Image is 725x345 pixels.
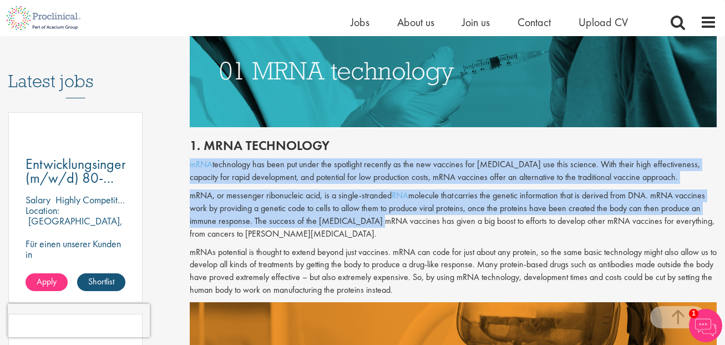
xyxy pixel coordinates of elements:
p: Highly Competitive [55,193,129,206]
p: mRNAs potential is thought to extend beyond just vaccines. mRNA can code for just about any prote... [190,246,717,297]
a: About us [397,15,434,29]
img: Chatbot [689,309,722,342]
a: Entwicklungsingenie (m/w/d) 80-100% [26,157,125,185]
a: Apply [26,273,68,291]
p: [GEOGRAPHIC_DATA], [GEOGRAPHIC_DATA] [26,214,123,238]
span: 1 [689,309,698,318]
h3: Latest jobs [8,44,143,98]
a: mRNA [190,158,212,170]
p: mRNA, or messenger ribonucleic acid, is a single-stranded molecule that carries the genetic infor... [190,189,717,240]
a: RNA [392,189,408,201]
a: Contact [518,15,551,29]
p: technology has been put under the spotlight recently as the new vaccines for [MEDICAL_DATA] use t... [190,158,717,184]
iframe: reCAPTCHA [8,304,150,337]
a: Join us [462,15,490,29]
h2: 1. mRNA technology [190,138,717,153]
a: Upload CV [579,15,628,29]
p: Für einen unserer Kunden in [GEOGRAPHIC_DATA] suchen wir ab sofort einen Entwicklungsingenieur Ku... [26,238,125,333]
a: Jobs [351,15,369,29]
span: Entwicklungsingenie (m/w/d) 80-100% [26,154,138,201]
a: Shortlist [77,273,125,291]
span: Apply [37,276,57,287]
span: Location: [26,204,59,217]
span: Salary [26,193,50,206]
